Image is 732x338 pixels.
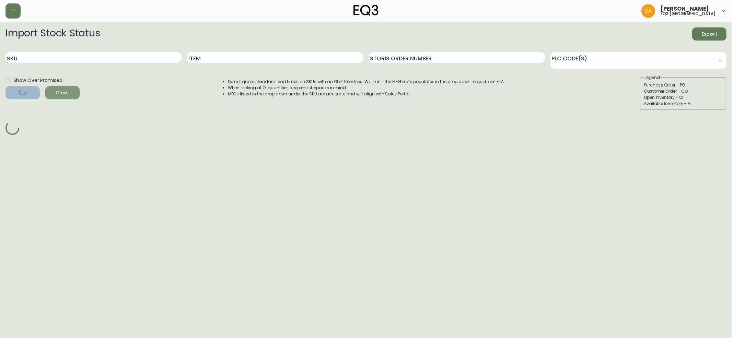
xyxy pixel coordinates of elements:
[644,82,722,88] div: Purchase Order - PO
[228,85,505,91] li: When looking at OI quantities, keep masterpacks in mind.
[5,27,100,40] h2: Import Stock Status
[228,91,505,97] li: MFGs listed in the drop down under the SKU are accurate and will align with Sales Portal.
[45,86,80,99] button: Clear
[353,5,379,16] img: logo
[13,77,62,84] span: Show Over Promised
[228,79,505,85] li: Do not quote standard lead times on SKUs with an OI of 10 or less. Wait until the MFG date popula...
[644,101,722,107] div: Available Inventory - AI
[692,27,727,40] button: Export
[644,74,661,81] legend: Legend
[644,94,722,101] div: Open Inventory - OI
[661,6,709,12] span: [PERSON_NAME]
[698,30,721,38] span: Export
[644,88,722,94] div: Customer Order - CO
[51,89,74,97] span: Clear
[661,12,716,16] h5: eq3 [GEOGRAPHIC_DATA]
[641,4,655,18] img: dd1a7e8db21a0ac8adbf82b84ca05374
